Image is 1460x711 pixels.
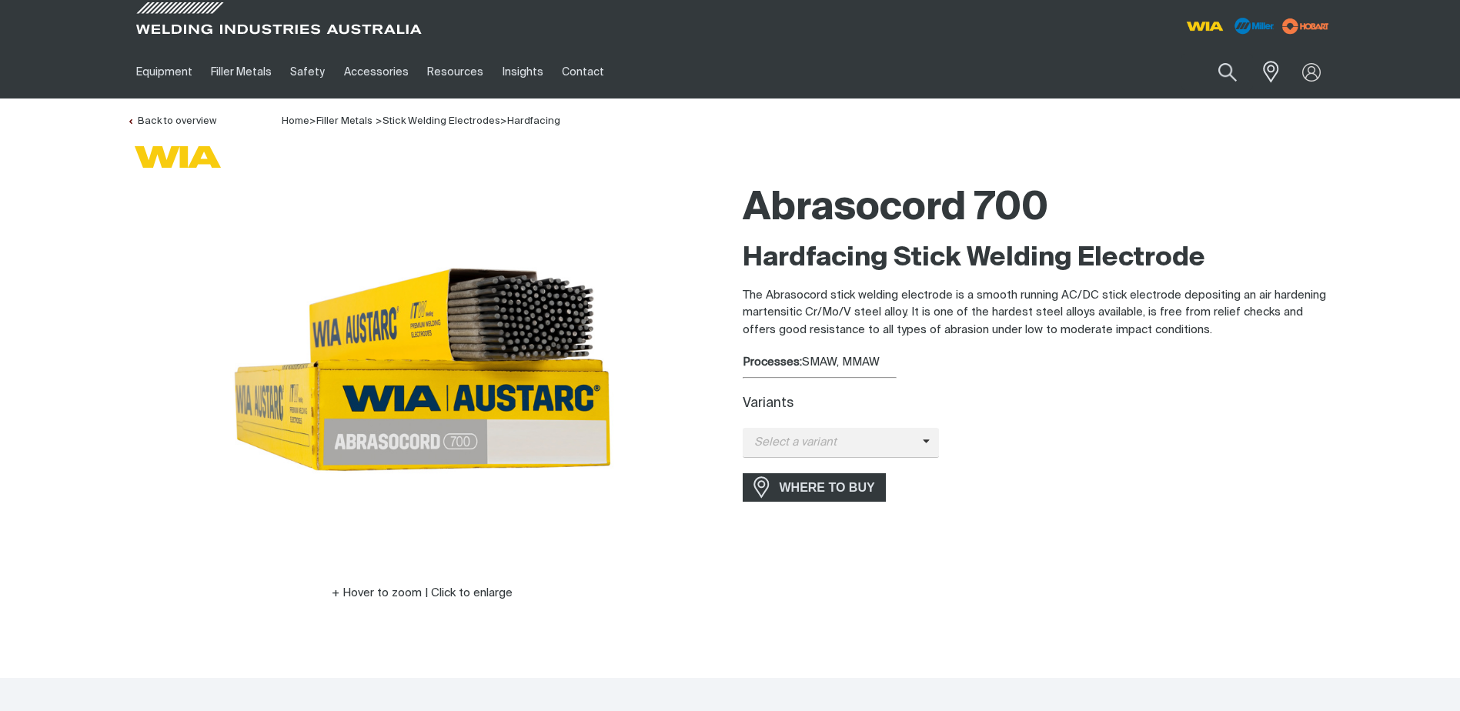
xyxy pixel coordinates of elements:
a: Equipment [127,45,202,98]
span: WHERE TO BUY [770,476,885,500]
a: Hardfacing [507,116,560,126]
span: > [309,116,316,126]
img: miller [1278,15,1334,38]
a: Resources [418,45,493,98]
button: Hover to zoom | Click to enlarge [322,584,522,603]
div: SMAW, MMAW [743,354,1334,372]
a: Filler Metals [202,45,281,98]
span: Select a variant [743,434,923,452]
a: Contact [553,45,613,98]
label: Variants [743,397,793,410]
input: Product name or item number... [1181,54,1253,90]
a: Stick Welding Electrodes [383,116,500,126]
button: Search products [1201,54,1254,90]
a: Filler Metals [316,116,373,126]
a: Insights [493,45,552,98]
h1: Abrasocord 700 [743,184,1334,234]
img: Abrasocord 700 [230,176,615,561]
a: Back to overview of Hardfacing [127,116,216,126]
a: WHERE TO BUY [743,473,887,502]
h2: Hardfacing Stick Welding Electrode [743,242,1334,275]
a: Accessories [335,45,418,98]
span: > [500,116,507,126]
span: Home [282,116,309,126]
nav: Main [127,45,1032,98]
span: > [376,116,383,126]
strong: Processes: [743,356,802,368]
a: Safety [281,45,334,98]
p: The Abrasocord stick welding electrode is a smooth running AC/DC stick electrode depositing an ai... [743,287,1334,339]
a: Home [282,115,309,126]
